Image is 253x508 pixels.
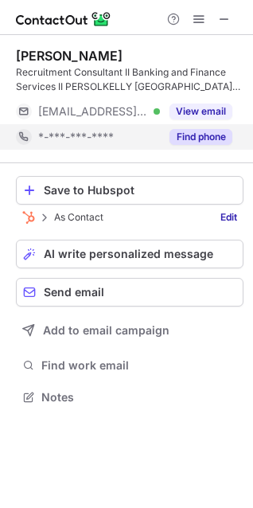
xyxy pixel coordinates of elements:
button: Reveal Button [169,129,232,145]
div: [PERSON_NAME] [16,48,123,64]
button: Send email [16,278,243,307]
span: AI write personalized message [44,248,213,260]
div: Recruitment Consultant II Banking and Finance Services II PERSOLKELLY [GEOGRAPHIC_DATA] (Formerly... [16,65,243,94]
div: Save to Hubspot [44,184,236,197]
button: Reveal Button [169,104,232,119]
span: Notes [41,390,237,404]
img: ContactOut v5.3.10 [16,10,111,29]
span: [EMAIL_ADDRESS][DOMAIN_NAME] [38,104,148,119]
p: As Contact [54,212,103,223]
span: Send email [44,286,104,299]
button: Notes [16,386,243,408]
button: Save to Hubspot [16,176,243,205]
img: Hubspot [22,211,35,224]
span: Add to email campaign [43,324,169,337]
button: AI write personalized message [16,240,243,268]
span: Find work email [41,358,237,373]
button: Find work email [16,354,243,377]
button: Add to email campaign [16,316,243,345]
a: Edit [214,209,243,225]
